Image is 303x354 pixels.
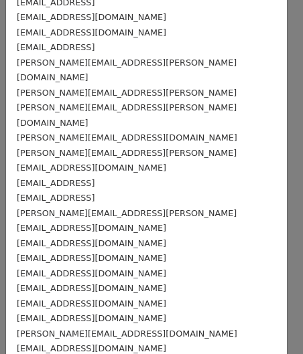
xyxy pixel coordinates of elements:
small: [PERSON_NAME][EMAIL_ADDRESS][PERSON_NAME][DOMAIN_NAME] [17,58,237,83]
small: [EMAIL_ADDRESS][DOMAIN_NAME] [17,12,166,22]
iframe: Chat Widget [236,290,303,354]
small: [EMAIL_ADDRESS][DOMAIN_NAME] [17,163,166,173]
small: [EMAIL_ADDRESS][DOMAIN_NAME] [17,313,166,323]
small: [EMAIL_ADDRESS][DOMAIN_NAME] [17,238,166,248]
small: [EMAIL_ADDRESS][DOMAIN_NAME] [17,283,166,293]
small: [EMAIL_ADDRESS] [17,178,95,188]
small: [EMAIL_ADDRESS][DOMAIN_NAME] [17,298,166,308]
small: [EMAIL_ADDRESS] [17,42,95,52]
small: [PERSON_NAME][EMAIL_ADDRESS][PERSON_NAME] [17,148,237,158]
small: [PERSON_NAME][EMAIL_ADDRESS][PERSON_NAME][DOMAIN_NAME] [17,102,237,128]
small: [EMAIL_ADDRESS][DOMAIN_NAME] [17,268,166,278]
small: [EMAIL_ADDRESS][DOMAIN_NAME] [17,253,166,263]
small: [PERSON_NAME][EMAIL_ADDRESS][PERSON_NAME] [17,208,237,218]
small: [PERSON_NAME][EMAIL_ADDRESS][DOMAIN_NAME] [17,329,237,339]
small: [EMAIL_ADDRESS][DOMAIN_NAME] [17,27,166,37]
small: [PERSON_NAME][EMAIL_ADDRESS][PERSON_NAME] [17,88,237,98]
small: [PERSON_NAME][EMAIL_ADDRESS][DOMAIN_NAME] [17,132,237,143]
small: [EMAIL_ADDRESS] [17,193,95,203]
small: [EMAIL_ADDRESS][DOMAIN_NAME] [17,343,166,353]
small: [EMAIL_ADDRESS][DOMAIN_NAME] [17,223,166,233]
